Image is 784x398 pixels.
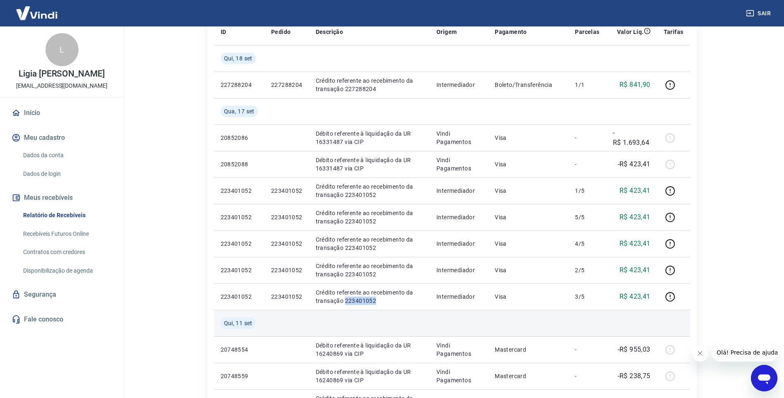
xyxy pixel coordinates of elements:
p: Visa [495,187,562,195]
p: Intermediador [436,266,481,274]
p: Pagamento [495,28,527,36]
p: Intermediador [436,187,481,195]
p: 1/1 [575,81,599,89]
p: 223401052 [271,213,303,221]
p: 223401052 [221,213,258,221]
p: Crédito referente ao recebimento da transação 223401052 [316,262,424,278]
p: 3/5 [575,293,599,301]
p: Intermediador [436,240,481,248]
p: Crédito referente ao recebimento da transação 227288204 [316,77,424,93]
p: -R$ 1.693,64 [613,128,651,148]
p: Vindi Pagamentos [436,156,481,173]
p: R$ 423,41 [620,292,651,302]
p: Intermediador [436,293,481,301]
p: 223401052 [271,293,303,301]
span: Qui, 18 set [224,54,253,62]
p: 2/5 [575,266,599,274]
p: 20852086 [221,134,258,142]
a: Fale conosco [10,310,114,328]
p: 223401052 [221,187,258,195]
p: Intermediador [436,81,481,89]
a: Relatório de Recebíveis [20,207,114,224]
span: Qui, 11 set [224,319,253,327]
a: Contratos com credores [20,244,114,261]
p: Mastercard [495,345,562,354]
p: - [575,160,599,168]
p: 20748554 [221,345,258,354]
a: Dados da conta [20,147,114,164]
p: Origem [436,28,457,36]
p: R$ 423,41 [620,239,651,249]
p: Vindi Pagamentos [436,341,481,358]
p: 223401052 [271,187,303,195]
p: Pedido [271,28,291,36]
p: Visa [495,293,562,301]
p: Débito referente à liquidação da UR 16240869 via CIP [316,341,424,358]
p: -R$ 955,03 [618,345,651,355]
p: 1/5 [575,187,599,195]
p: -R$ 238,75 [618,371,651,381]
p: Crédito referente ao recebimento da transação 223401052 [316,235,424,252]
button: Sair [744,6,774,21]
p: 223401052 [221,266,258,274]
span: Olá! Precisa de ajuda? [5,6,69,12]
p: - [575,372,599,380]
iframe: Mensagem da empresa [712,343,777,362]
p: Intermediador [436,213,481,221]
p: 227288204 [221,81,258,89]
p: [EMAIL_ADDRESS][DOMAIN_NAME] [16,82,107,90]
p: ID [221,28,226,36]
p: Vindi Pagamentos [436,368,481,384]
p: 223401052 [221,240,258,248]
p: R$ 423,41 [620,212,651,222]
p: R$ 423,41 [620,265,651,275]
p: 227288204 [271,81,303,89]
p: Visa [495,213,562,221]
p: Crédito referente ao recebimento da transação 223401052 [316,182,424,199]
p: R$ 841,90 [620,80,651,90]
button: Meus recebíveis [10,189,114,207]
p: Vindi Pagamentos [436,129,481,146]
p: 223401052 [221,293,258,301]
p: - [575,134,599,142]
p: Tarifas [664,28,684,36]
p: 223401052 [271,240,303,248]
a: Segurança [10,285,114,304]
p: -R$ 423,41 [618,159,651,169]
div: L [45,33,79,66]
img: Vindi [10,0,64,26]
p: Crédito referente ao recebimento da transação 223401052 [316,288,424,305]
a: Dados de login [20,165,114,182]
p: Débito referente à liquidação da UR 16331487 via CIP [316,129,424,146]
p: 20852088 [221,160,258,168]
p: Boleto/Transferência [495,81,562,89]
p: Parcelas [575,28,599,36]
p: - [575,345,599,354]
p: R$ 423,41 [620,186,651,196]
p: Débito referente à liquidação da UR 16331487 via CIP [316,156,424,173]
a: Disponibilização de agenda [20,262,114,279]
p: Visa [495,266,562,274]
p: Débito referente à liquidação da UR 16240869 via CIP [316,368,424,384]
iframe: Fechar mensagem [692,345,708,362]
span: Qua, 17 set [224,107,255,115]
iframe: Botão para abrir a janela de mensagens [751,365,777,391]
p: Visa [495,240,562,248]
p: Visa [495,160,562,168]
a: Recebíveis Futuros Online [20,225,114,242]
p: Visa [495,134,562,142]
p: Mastercard [495,372,562,380]
p: Valor Líq. [617,28,644,36]
p: Ligia [PERSON_NAME] [19,70,105,78]
a: Início [10,104,114,122]
button: Meu cadastro [10,129,114,147]
p: 20748559 [221,372,258,380]
p: 223401052 [271,266,303,274]
p: Descrição [316,28,343,36]
p: 5/5 [575,213,599,221]
p: Crédito referente ao recebimento da transação 223401052 [316,209,424,225]
p: 4/5 [575,240,599,248]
